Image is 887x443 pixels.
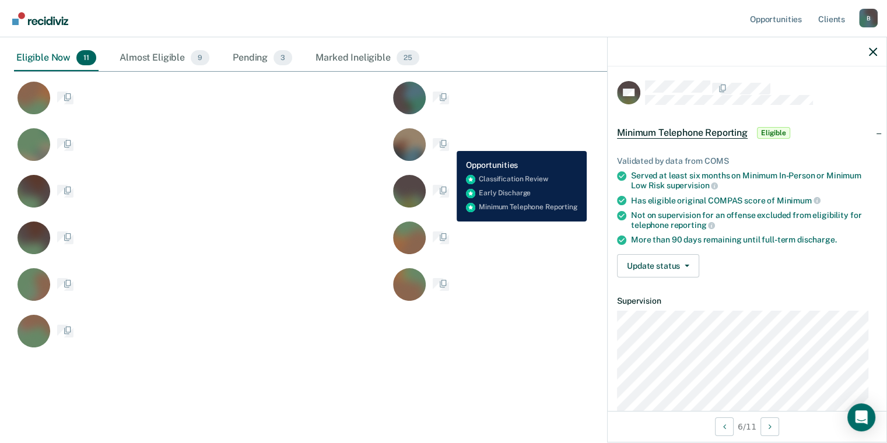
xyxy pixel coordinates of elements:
[617,127,748,139] span: Minimum Telephone Reporting
[608,114,886,152] div: Minimum Telephone ReportingEligible
[777,196,821,205] span: Minimum
[631,210,877,230] div: Not on supervision for an offense excluded from eligibility for telephone
[390,81,765,128] div: CaseloadOpportunityCell-0259663
[117,45,212,71] div: Almost Eligible
[14,45,99,71] div: Eligible Now
[760,417,779,436] button: Next Opportunity
[671,220,716,230] span: reporting
[608,411,886,442] div: 6 / 11
[12,12,68,25] img: Recidiviz
[617,156,877,166] div: Validated by data from COMS
[847,403,875,431] div: Open Intercom Messenger
[859,9,878,27] div: B
[191,50,209,65] span: 9
[715,417,734,436] button: Previous Opportunity
[14,81,390,128] div: CaseloadOpportunityCell-0771940
[631,195,877,206] div: Has eligible original COMPAS score of
[797,235,837,244] span: discharge.
[76,50,96,65] span: 11
[617,296,877,306] dt: Supervision
[397,50,419,65] span: 25
[390,268,765,314] div: CaseloadOpportunityCell-0619052
[230,45,295,71] div: Pending
[14,268,390,314] div: CaseloadOpportunityCell-0807749
[667,181,718,190] span: supervision
[631,235,877,245] div: More than 90 days remaining until full-term
[313,45,421,71] div: Marked Ineligible
[14,314,390,361] div: CaseloadOpportunityCell-0226558
[859,9,878,27] button: Profile dropdown button
[631,171,877,191] div: Served at least six months on Minimum In-Person or Minimum Low Risk
[14,174,390,221] div: CaseloadOpportunityCell-0816509
[274,50,292,65] span: 3
[757,127,790,139] span: Eligible
[617,254,699,277] button: Update status
[390,221,765,268] div: CaseloadOpportunityCell-0736203
[390,174,765,221] div: CaseloadOpportunityCell-0816654
[14,221,390,268] div: CaseloadOpportunityCell-0805532
[14,128,390,174] div: CaseloadOpportunityCell-0738228
[390,128,765,174] div: CaseloadOpportunityCell-0791619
